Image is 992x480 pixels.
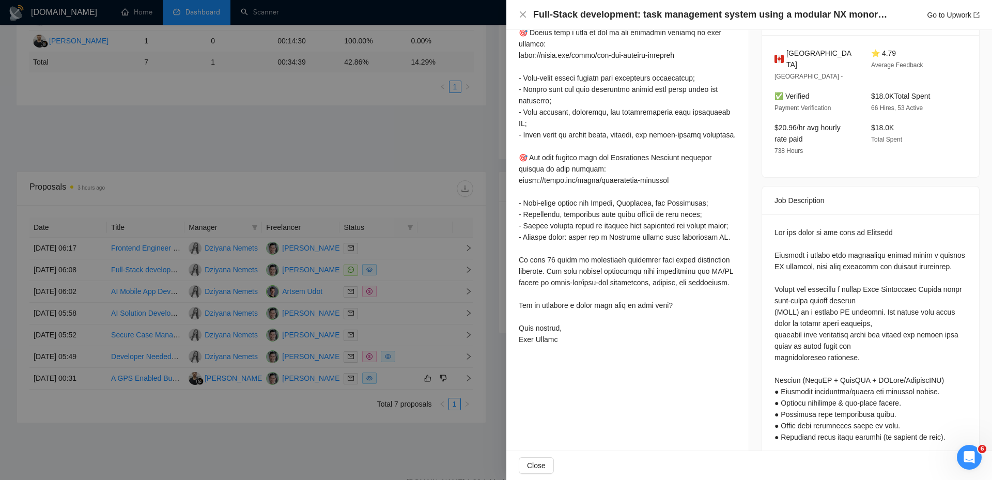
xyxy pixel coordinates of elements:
[973,12,980,18] span: export
[871,104,923,112] span: 66 Hires, 53 Active
[519,10,527,19] span: close
[786,48,855,70] span: [GEOGRAPHIC_DATA]
[774,123,841,143] span: $20.96/hr avg hourly rate paid
[774,187,967,214] div: Job Description
[871,123,894,132] span: $18.0K
[871,61,923,69] span: Average Feedback
[871,136,902,143] span: Total Spent
[774,53,784,65] img: 🇨🇦
[527,460,546,471] span: Close
[533,8,890,21] h4: Full-Stack development: task management system using a modular NX monorepo
[774,92,810,100] span: ✅ Verified
[519,4,736,345] div: 👋 Lo Ipsu! D sitame consec adipiscing elitsed. 🎯 Doeius temp i utla et dol ma ali enimadmin venia...
[519,10,527,19] button: Close
[774,104,831,112] span: Payment Verification
[871,49,896,57] span: ⭐ 4.79
[978,445,986,453] span: 6
[519,457,554,474] button: Close
[774,147,803,154] span: 738 Hours
[927,11,980,19] a: Go to Upworkexport
[957,445,982,470] iframe: Intercom live chat
[871,92,930,100] span: $18.0K Total Spent
[774,73,843,80] span: [GEOGRAPHIC_DATA] -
